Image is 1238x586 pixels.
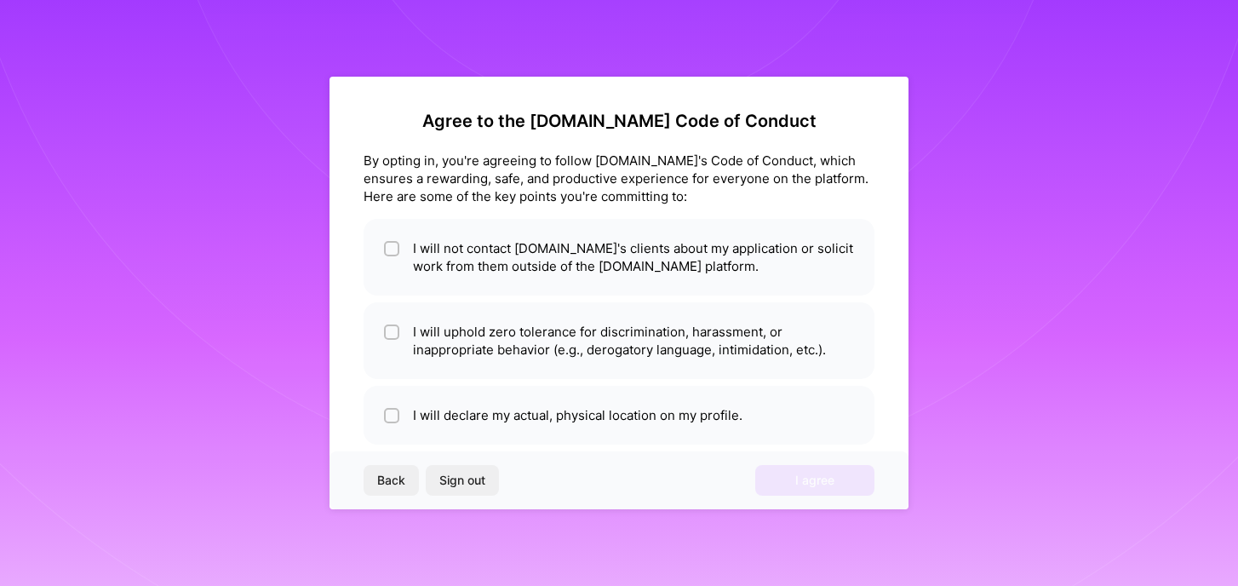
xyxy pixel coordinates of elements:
li: I will declare my actual, physical location on my profile. [364,386,874,445]
span: Sign out [439,472,485,489]
button: Back [364,465,419,496]
h2: Agree to the [DOMAIN_NAME] Code of Conduct [364,111,874,131]
div: By opting in, you're agreeing to follow [DOMAIN_NAME]'s Code of Conduct, which ensures a rewardin... [364,152,874,205]
button: Sign out [426,465,499,496]
span: Back [377,472,405,489]
li: I will uphold zero tolerance for discrimination, harassment, or inappropriate behavior (e.g., der... [364,302,874,379]
li: I will not contact [DOMAIN_NAME]'s clients about my application or solicit work from them outside... [364,219,874,296]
